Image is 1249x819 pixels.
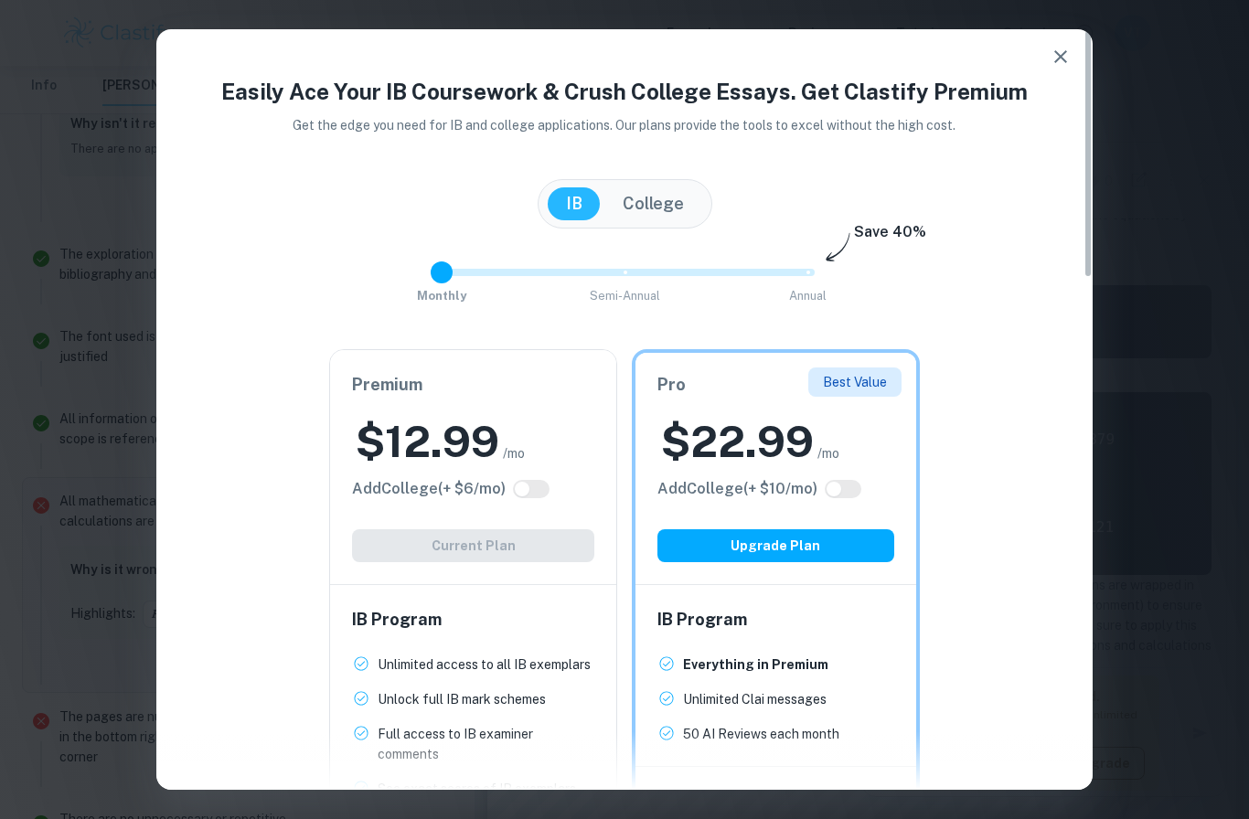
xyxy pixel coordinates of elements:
h6: IB Program [657,607,894,633]
span: Semi-Annual [590,289,660,303]
p: Unlimited access to all IB exemplars [378,654,591,675]
h6: IB Program [352,607,594,633]
h6: Click to see all the additional College features. [657,478,817,500]
img: subscription-arrow.svg [826,232,850,263]
span: Annual [789,289,827,303]
p: Get the edge you need for IB and college applications. Our plans provide the tools to excel witho... [268,115,982,135]
h6: Click to see all the additional College features. [352,478,506,500]
p: 50 AI Reviews each month [683,724,839,744]
h6: Premium [352,372,594,398]
h4: Easily Ace Your IB Coursework & Crush College Essays. Get Clastify Premium [178,75,1071,108]
button: College [604,187,702,220]
h6: Save 40% [854,221,926,252]
p: Unlock full IB mark schemes [378,689,546,709]
button: IB [548,187,601,220]
span: Monthly [417,289,466,303]
h2: $ 12.99 [356,412,499,471]
span: /mo [817,443,839,463]
p: Everything in Premium [683,654,828,675]
p: Best Value [823,372,887,392]
button: Upgrade Plan [657,529,894,562]
p: Unlimited Clai messages [683,689,827,709]
p: Full access to IB examiner comments [378,724,594,764]
h6: Pro [657,372,894,398]
span: /mo [503,443,525,463]
h2: $ 22.99 [661,412,814,471]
